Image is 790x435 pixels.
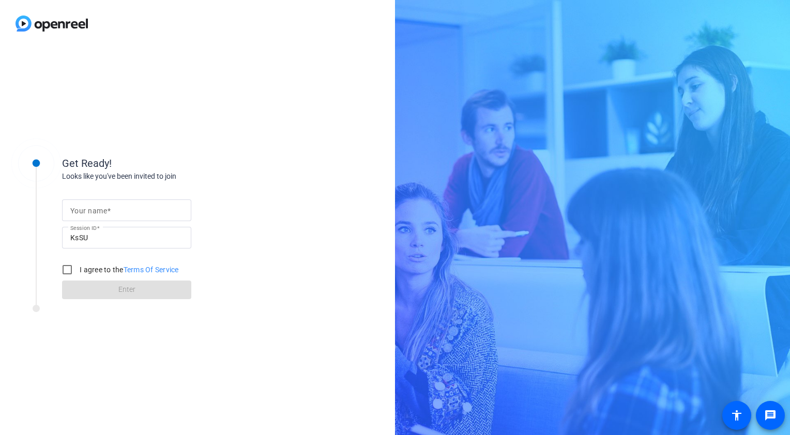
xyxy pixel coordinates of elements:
[62,171,269,182] div: Looks like you've been invited to join
[70,207,107,215] mat-label: Your name
[78,265,179,275] label: I agree to the
[731,409,743,422] mat-icon: accessibility
[70,225,97,231] mat-label: Session ID
[124,266,179,274] a: Terms Of Service
[62,156,269,171] div: Get Ready!
[764,409,777,422] mat-icon: message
